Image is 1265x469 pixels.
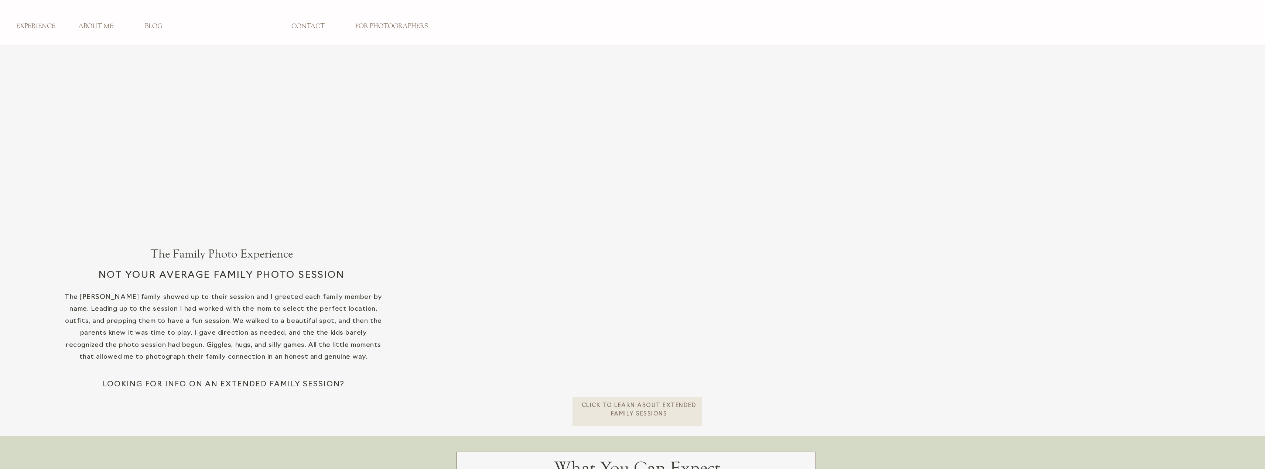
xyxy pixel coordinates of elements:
[20,268,423,290] h2: Not your average family photo session
[581,402,697,417] a: CLick To learn about extended Family Sessions
[11,23,60,31] a: EXPERIENCE
[71,23,120,31] a: ABOUT ME
[95,247,348,262] h1: The Family Photo Experience
[129,23,178,31] a: BLOG
[64,292,383,368] p: The [PERSON_NAME] family showed up to their session and I greeted each family member by name. Lea...
[22,379,425,400] h2: Looking for info on an extended family session?
[350,23,433,31] a: FOR PHOTOGRAPHERS
[284,23,332,31] a: CONTACT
